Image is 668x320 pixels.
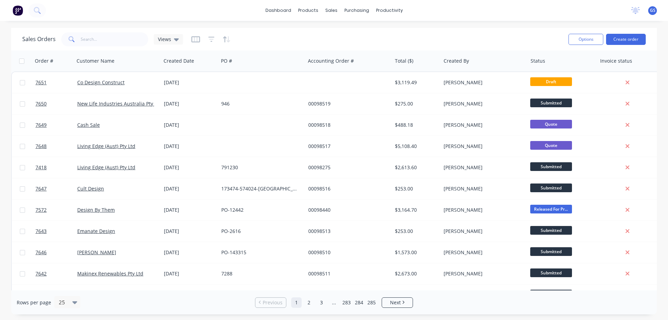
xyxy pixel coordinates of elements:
[530,268,572,277] span: Submitted
[444,206,521,213] div: [PERSON_NAME]
[164,270,216,277] div: [DATE]
[308,143,385,150] div: 00098517
[77,143,135,149] a: Living Edge (Aust) Pty Ltd
[308,100,385,107] div: 00098519
[221,164,299,171] div: 791230
[395,100,436,107] div: $275.00
[35,200,77,220] a: 7572
[304,297,314,308] a: Page 2
[530,120,572,128] span: Quote
[341,5,373,16] div: purchasing
[77,185,104,192] a: Cult Design
[530,99,572,107] span: Submitted
[164,228,216,235] div: [DATE]
[252,297,416,308] ul: Pagination
[308,185,385,192] div: 00098516
[341,297,352,308] a: Page 283
[13,5,23,16] img: Factory
[316,297,327,308] a: Page 3
[35,284,77,305] a: 7640
[444,249,521,256] div: [PERSON_NAME]
[308,164,385,171] div: 00098275
[164,100,216,107] div: [DATE]
[35,270,47,277] span: 7642
[308,270,385,277] div: 00098511
[354,297,364,308] a: Page 284
[17,299,51,306] span: Rows per page
[322,5,341,16] div: sales
[35,263,77,284] a: 7642
[35,221,77,242] a: 7643
[395,206,436,213] div: $3,164.70
[444,143,521,150] div: [PERSON_NAME]
[263,299,283,306] span: Previous
[568,34,603,45] button: Options
[444,164,521,171] div: [PERSON_NAME]
[221,206,299,213] div: PO-12442
[35,164,47,171] span: 7418
[530,141,572,150] span: Quote
[530,290,572,298] span: Submitted
[444,228,521,235] div: [PERSON_NAME]
[221,100,299,107] div: 946
[295,5,322,16] div: products
[308,228,385,235] div: 00098513
[77,249,116,256] a: [PERSON_NAME]
[255,299,286,306] a: Previous page
[35,228,47,235] span: 7643
[606,34,646,45] button: Create order
[164,185,216,192] div: [DATE]
[35,79,47,86] span: 7651
[35,157,77,178] a: 7418
[308,206,385,213] div: 00098440
[262,5,295,16] a: dashboard
[308,249,385,256] div: 00098510
[35,143,47,150] span: 7648
[164,249,216,256] div: [DATE]
[35,115,77,135] a: 7649
[444,100,521,107] div: [PERSON_NAME]
[35,93,77,114] a: 7650
[164,122,216,128] div: [DATE]
[395,57,413,64] div: Total ($)
[395,185,436,192] div: $253.00
[395,270,436,277] div: $2,673.00
[164,57,194,64] div: Created Date
[395,79,436,86] div: $3,119.49
[77,57,114,64] div: Customer Name
[81,32,149,46] input: Search...
[221,185,299,192] div: 173474-574024-[GEOGRAPHIC_DATA]
[395,249,436,256] div: $1,573.00
[35,136,77,157] a: 7648
[530,205,572,213] span: Released For Pr...
[221,57,232,64] div: PO #
[444,270,521,277] div: [PERSON_NAME]
[444,185,521,192] div: [PERSON_NAME]
[444,122,521,128] div: [PERSON_NAME]
[77,228,115,234] a: Emanate Design
[77,79,125,86] a: Co Design Construct
[35,185,47,192] span: 7647
[395,228,436,235] div: $253.00
[35,100,47,107] span: 7650
[308,122,385,128] div: 00098518
[444,57,469,64] div: Created By
[530,184,572,192] span: Submitted
[35,206,47,213] span: 7572
[308,57,354,64] div: Accounting Order #
[77,100,162,107] a: New Life Industries Australia Pty Ltd
[530,77,572,86] span: Draft
[35,178,77,199] a: 7647
[382,299,413,306] a: Next page
[164,164,216,171] div: [DATE]
[164,79,216,86] div: [DATE]
[444,79,521,86] div: [PERSON_NAME]
[650,7,655,14] span: GS
[158,36,171,43] span: Views
[35,57,53,64] div: Order #
[600,57,632,64] div: Invoice status
[531,57,545,64] div: Status
[77,122,100,128] a: Cash Sale
[35,122,47,128] span: 7649
[35,249,47,256] span: 7646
